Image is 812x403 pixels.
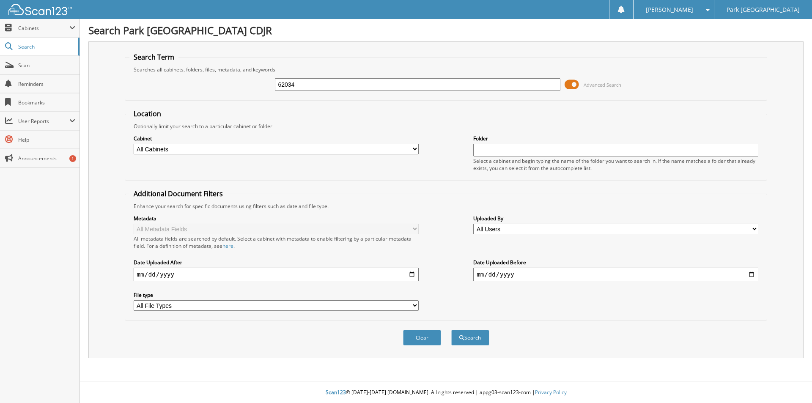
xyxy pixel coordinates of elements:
[134,291,419,299] label: File type
[403,330,441,345] button: Clear
[18,118,69,125] span: User Reports
[18,99,75,106] span: Bookmarks
[473,215,758,222] label: Uploaded By
[8,4,72,15] img: scan123-logo-white.svg
[129,52,178,62] legend: Search Term
[473,157,758,172] div: Select a cabinet and begin typing the name of the folder you want to search in. If the name match...
[134,259,419,266] label: Date Uploaded After
[326,389,346,396] span: Scan123
[129,109,165,118] legend: Location
[18,136,75,143] span: Help
[727,7,800,12] span: Park [GEOGRAPHIC_DATA]
[18,25,69,32] span: Cabinets
[535,389,567,396] a: Privacy Policy
[88,23,804,37] h1: Search Park [GEOGRAPHIC_DATA] CDJR
[222,242,233,249] a: here
[129,66,763,73] div: Searches all cabinets, folders, files, metadata, and keywords
[18,62,75,69] span: Scan
[473,259,758,266] label: Date Uploaded Before
[18,43,74,50] span: Search
[473,135,758,142] label: Folder
[129,189,227,198] legend: Additional Document Filters
[134,135,419,142] label: Cabinet
[646,7,693,12] span: [PERSON_NAME]
[18,80,75,88] span: Reminders
[129,203,763,210] div: Enhance your search for specific documents using filters such as date and file type.
[584,82,621,88] span: Advanced Search
[69,155,76,162] div: 1
[451,330,489,345] button: Search
[134,215,419,222] label: Metadata
[473,268,758,281] input: end
[80,382,812,403] div: © [DATE]-[DATE] [DOMAIN_NAME]. All rights reserved | appg03-scan123-com |
[129,123,763,130] div: Optionally limit your search to a particular cabinet or folder
[18,155,75,162] span: Announcements
[134,235,419,249] div: All metadata fields are searched by default. Select a cabinet with metadata to enable filtering b...
[134,268,419,281] input: start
